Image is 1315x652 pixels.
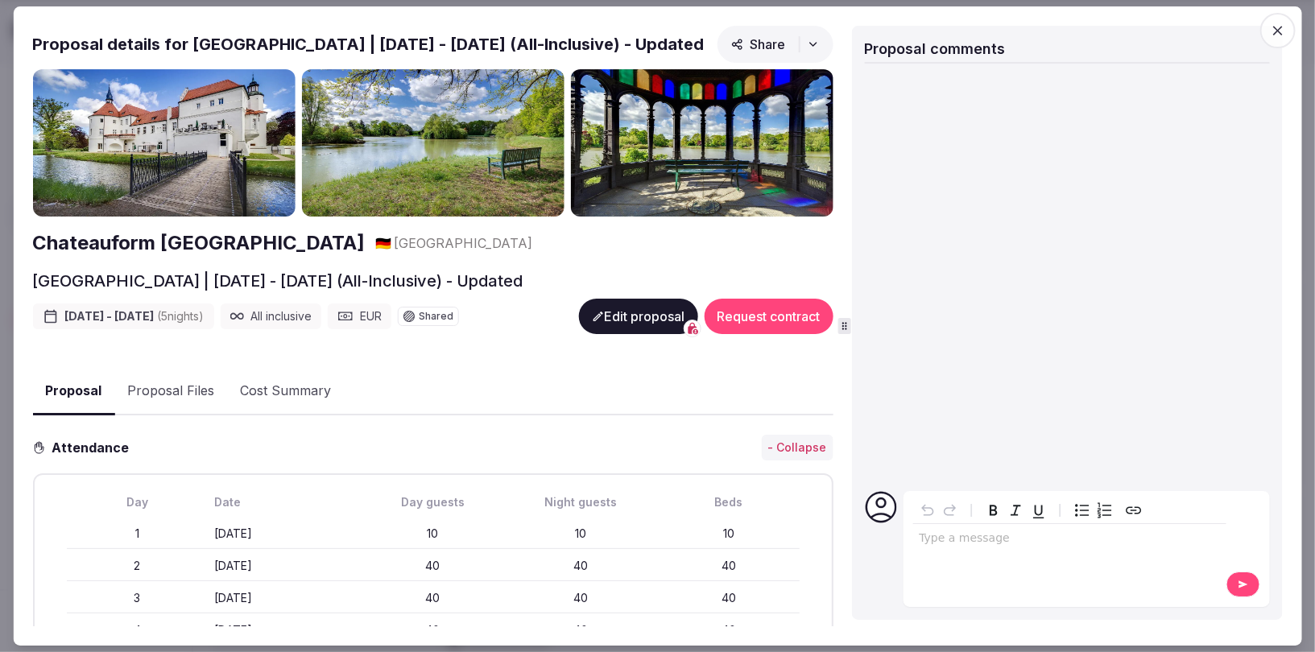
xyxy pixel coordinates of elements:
[220,303,321,329] div: All inclusive
[66,590,208,606] div: 3
[64,308,204,324] span: [DATE] - [DATE]
[510,590,651,606] div: 40
[578,299,697,334] button: Edit proposal
[658,590,800,606] div: 40
[66,526,208,542] div: 1
[374,234,391,252] button: 🇩🇪
[1070,499,1093,522] button: Bulleted list
[419,312,453,321] span: Shared
[761,435,833,460] button: - Collapse
[214,590,356,606] div: [DATE]
[362,590,504,606] div: 40
[510,558,651,574] div: 40
[362,526,504,542] div: 10
[570,69,833,217] img: Gallery photo 3
[394,234,532,252] span: [GEOGRAPHIC_DATA]
[32,270,523,292] h2: [GEOGRAPHIC_DATA] | [DATE] - [DATE] (All-Inclusive) - Updated
[730,36,785,52] span: Share
[658,558,800,574] div: 40
[912,524,1226,556] div: editable markdown
[362,558,504,574] div: 40
[510,494,651,510] div: Night guests
[510,622,651,638] div: 40
[1070,499,1115,522] div: toggle group
[658,622,800,638] div: 40
[374,235,391,251] span: 🇩🇪
[32,229,365,257] a: Chateauform [GEOGRAPHIC_DATA]
[227,369,344,415] button: Cost Summary
[301,69,564,217] img: Gallery photo 2
[982,499,1004,522] button: Bold
[32,33,704,56] h2: Proposal details for [GEOGRAPHIC_DATA] | [DATE] - [DATE] (All-Inclusive) - Updated
[658,494,800,510] div: Beds
[510,526,651,542] div: 10
[214,526,356,542] div: [DATE]
[717,26,833,63] button: Share
[66,494,208,510] div: Day
[114,369,227,415] button: Proposal Files
[32,368,114,415] button: Proposal
[66,622,208,638] div: 4
[704,299,833,334] button: Request contract
[362,622,504,638] div: 40
[157,309,204,323] span: ( 5 night s )
[864,40,1005,57] span: Proposal comments
[1027,499,1049,522] button: Underline
[1093,499,1115,522] button: Numbered list
[214,622,356,638] div: [DATE]
[1122,499,1144,522] button: Create link
[362,494,504,510] div: Day guests
[45,438,142,457] h3: Attendance
[214,558,356,574] div: [DATE]
[328,303,391,329] div: EUR
[1004,499,1027,522] button: Italic
[66,558,208,574] div: 2
[658,526,800,542] div: 10
[214,494,356,510] div: Date
[32,69,295,217] img: Gallery photo 1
